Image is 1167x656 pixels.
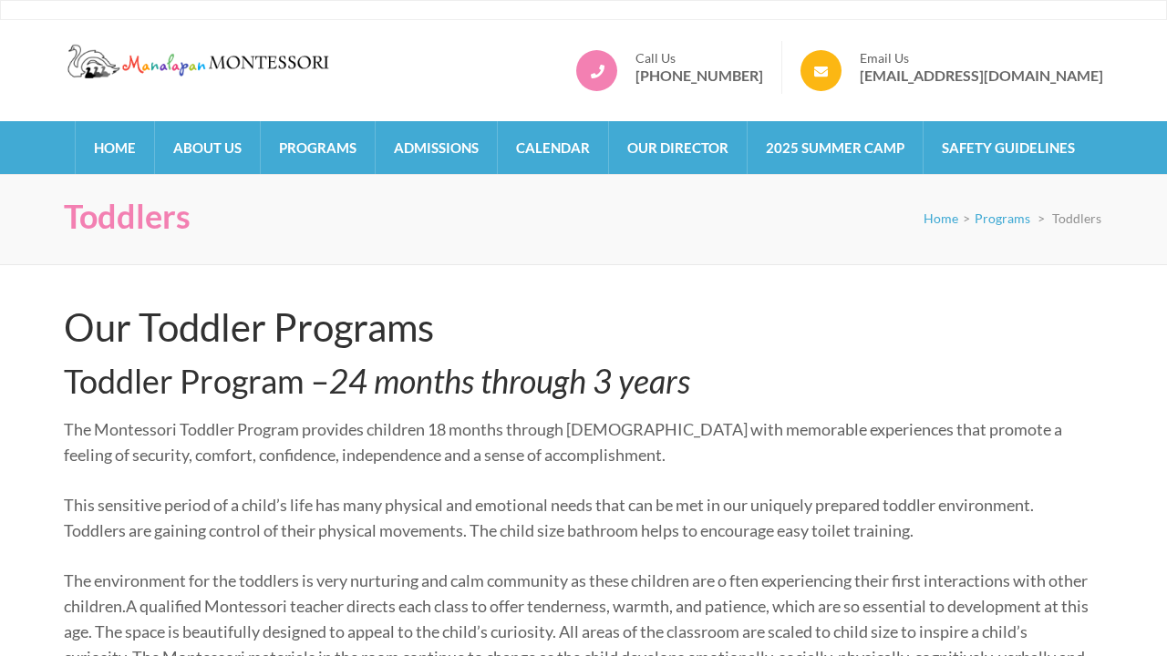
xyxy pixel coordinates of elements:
[376,121,497,174] a: Admissions
[64,492,1090,543] p: This sensitive period of a child’s life has many physical and emotional needs that can be met in ...
[924,210,958,226] a: Home
[963,210,970,226] span: >
[64,362,1090,401] h3: Toddler Program –
[1038,210,1045,226] span: >
[498,121,608,174] a: Calendar
[64,41,337,81] img: Manalapan Montessori – #1 Rated Child Day Care Center in Manalapan NJ
[329,361,690,401] em: 24 months through 3 years
[155,121,260,174] a: About Us
[924,121,1093,174] a: Safety Guidelines
[635,50,763,67] span: Call Us
[860,50,1103,67] span: Email Us
[609,121,747,174] a: Our Director
[64,304,1090,350] h2: Our Toddler Programs
[64,197,191,236] h1: Toddlers
[635,67,763,85] a: [PHONE_NUMBER]
[64,416,1090,467] p: The Montessori Toddler Program provides children 18 months through [DEMOGRAPHIC_DATA] with memora...
[860,67,1103,85] a: [EMAIL_ADDRESS][DOMAIN_NAME]
[748,121,923,174] a: 2025 Summer Camp
[975,210,1030,226] a: Programs
[76,121,154,174] a: Home
[261,121,375,174] a: Programs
